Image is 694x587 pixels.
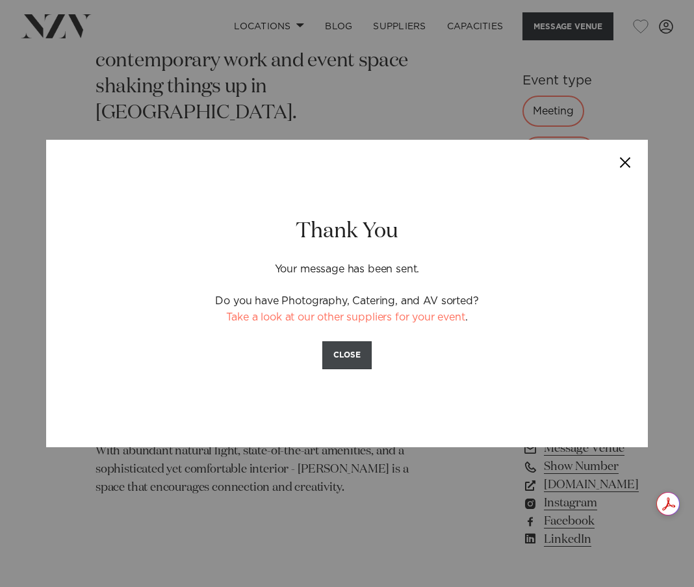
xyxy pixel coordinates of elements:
a: Take a look at our other suppliers for your event [226,312,465,322]
p: Do you have Photography, Catering, and AV sorted? . [120,293,574,326]
button: Close [602,140,648,185]
h2: Thank You [120,218,574,246]
p: Your message has been sent. [120,246,574,278]
button: CLOSE [322,341,372,369]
